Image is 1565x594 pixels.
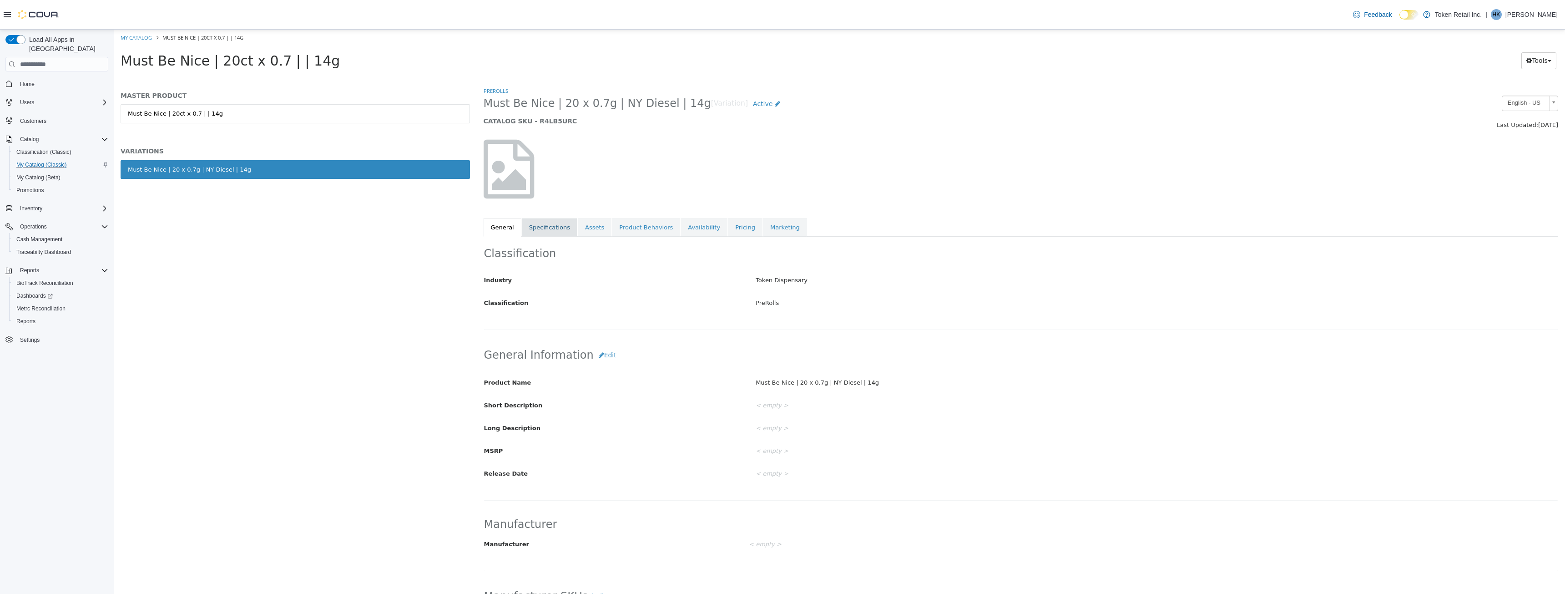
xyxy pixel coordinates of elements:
div: PreRolls [635,266,1451,282]
a: Classification (Classic) [13,147,75,157]
a: Pricing [614,188,649,208]
span: Last Updated: [1383,92,1424,99]
span: Long Description [370,395,427,402]
a: Must Be Nice | 20ct x 0.7 | | 14g [7,75,356,94]
div: < empty > [635,507,1360,523]
span: Inventory [20,205,42,212]
span: Manufacturer [370,511,415,518]
div: Must Be Nice | 20 x 0.7g | NY Diesel | 14g [635,345,1451,361]
div: < empty > [635,437,1451,452]
a: Product Behaviors [498,188,566,208]
button: Catalog [2,133,112,146]
span: Must Be Nice | 20ct x 0.7 | | 14g [49,5,130,11]
a: Customers [16,116,50,127]
span: Active [639,71,659,78]
button: Cash Management [9,233,112,246]
a: Availability [567,188,614,208]
button: Traceabilty Dashboard [9,246,112,259]
span: Classification (Classic) [16,148,71,156]
span: Product Name [370,350,418,356]
div: Must Be Nice | 20 x 0.7g | NY Diesel | 14g [14,136,137,145]
div: < empty > [635,391,1451,407]
button: Classification (Classic) [9,146,112,158]
span: Traceabilty Dashboard [13,247,108,258]
span: Reports [13,316,108,327]
span: Home [20,81,35,88]
h2: Manufacturer [370,488,1444,502]
span: Industry [370,247,399,254]
a: Marketing [649,188,693,208]
a: Metrc Reconciliation [13,303,69,314]
span: Promotions [13,185,108,196]
button: Reports [16,265,43,276]
span: Traceabilty Dashboard [16,249,71,256]
span: English - US [1388,66,1432,81]
span: Cash Management [13,234,108,245]
span: Dashboards [13,290,108,301]
span: Feedback [1364,10,1392,19]
span: Settings [16,334,108,345]
span: Home [16,78,108,89]
span: Settings [20,336,40,344]
a: PreRolls [370,58,394,65]
span: Reports [16,265,108,276]
a: Specifications [408,188,464,208]
span: Catalog [20,136,39,143]
a: Settings [16,335,43,345]
button: Metrc Reconciliation [9,302,112,315]
span: Metrc Reconciliation [16,305,66,312]
h2: General Information [370,317,1444,334]
button: Catalog [16,134,42,145]
span: Catalog [16,134,108,145]
span: My Catalog (Beta) [13,172,108,183]
p: Token Retail Inc. [1435,9,1482,20]
input: Dark Mode [1399,10,1419,20]
span: Reports [20,267,39,274]
a: My Catalog [7,5,38,11]
span: Release Date [370,441,414,447]
a: Feedback [1349,5,1395,24]
nav: Complex example [5,73,108,370]
span: Customers [20,117,46,125]
span: Customers [16,115,108,127]
button: Reports [9,315,112,328]
span: Must Be Nice | 20ct x 0.7 | | 14g [7,23,226,39]
button: Operations [2,220,112,233]
span: My Catalog (Classic) [13,159,108,170]
span: Operations [20,223,47,230]
a: English - US [1388,66,1444,81]
h5: VARIATIONS [7,117,356,126]
span: Classification (Classic) [13,147,108,157]
button: Promotions [9,184,112,197]
a: Dashboards [9,289,112,302]
span: Metrc Reconciliation [13,303,108,314]
a: BioTrack Reconciliation [13,278,77,289]
span: Classification [370,270,415,277]
button: Home [2,77,112,90]
span: Inventory [16,203,108,214]
div: < empty > [635,368,1451,384]
a: Dashboards [13,290,56,301]
button: My Catalog (Beta) [9,171,112,184]
span: Reports [16,318,35,325]
div: Hassan Khan [1491,9,1502,20]
button: Reports [2,264,112,277]
p: | [1485,9,1487,20]
button: Inventory [16,203,46,214]
button: Edit [474,558,497,575]
img: Cova [18,10,59,19]
span: BioTrack Reconciliation [16,279,73,287]
button: Users [16,97,38,108]
span: Operations [16,221,108,232]
span: BioTrack Reconciliation [13,278,108,289]
button: Inventory [2,202,112,215]
h2: Classification [370,217,1444,231]
button: BioTrack Reconciliation [9,277,112,289]
a: Cash Management [13,234,66,245]
button: Operations [16,221,50,232]
a: Traceabilty Dashboard [13,247,75,258]
button: Edit [480,317,508,334]
div: < empty > [635,414,1451,430]
span: HK [1493,9,1500,20]
span: Users [16,97,108,108]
